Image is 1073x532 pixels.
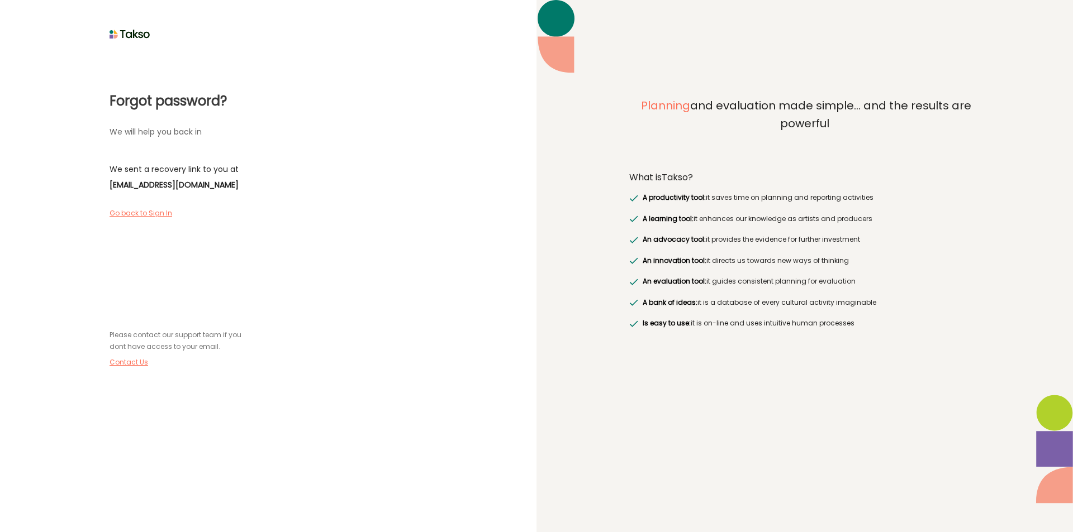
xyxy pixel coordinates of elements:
[640,318,854,329] label: it is on-line and uses intuitive human processes
[643,234,706,244] span: An advocacy tool:
[629,97,980,157] label: and evaluation made simple... and the results are powerful
[643,193,706,202] span: A productivity tool:
[640,213,872,224] label: it enhances our knowledge as artists and producers
[643,318,691,328] span: Is easy to use:
[629,320,638,327] img: greenRight
[110,164,241,175] label: We sent a recovery link to you at
[640,276,855,287] label: it guides consistent planning for evaluation
[629,195,638,202] img: greenRight
[640,234,860,245] label: it provides the evidence for further investment
[629,237,638,243] img: greenRight
[110,91,241,111] label: Forgot password?
[640,255,848,266] label: it directs us towards new ways of thinking
[110,195,241,222] a: Go back to Sign In
[643,298,697,307] span: A bank of ideas:
[629,257,638,264] img: greenRight
[643,214,694,223] span: A learning tool:
[110,208,180,218] label: Go back to Sign In
[110,179,241,191] label: [EMAIL_ADDRESS][DOMAIN_NAME]
[640,192,873,203] label: it saves time on planning and reporting activities
[110,126,241,138] label: We will help you back in
[640,297,876,308] label: it is a database of every cultural activity imaginable
[641,98,690,113] span: Planning
[629,215,638,222] img: greenRight
[110,329,241,352] label: Please contact our support team if you dont have access to your email.
[643,256,706,265] span: An innovation tool:
[110,357,148,367] a: Contact Us
[110,26,150,42] img: taksoLoginLogo
[643,276,706,286] span: An evaluation tool:
[629,172,693,183] label: What is
[629,279,638,285] img: greenRight
[662,171,693,184] span: Takso?
[629,299,638,306] img: greenRight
